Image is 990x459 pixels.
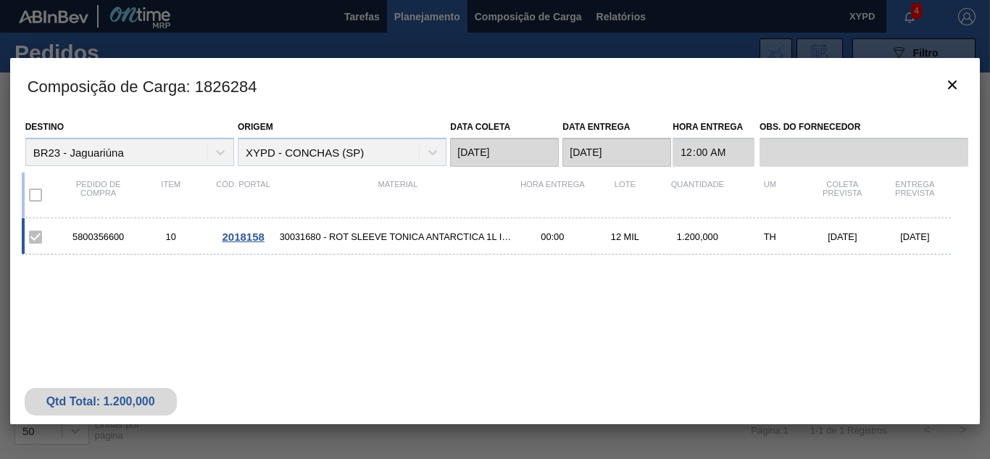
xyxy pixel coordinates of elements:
[516,231,588,242] div: 00:00
[588,231,661,242] div: 12 MIL
[878,180,951,210] div: Entrega Prevista
[450,122,510,132] label: Data coleta
[806,231,878,242] div: [DATE]
[62,231,135,242] div: 5800356600
[222,231,264,243] span: 2018158
[733,180,806,210] div: UM
[661,180,733,210] div: Quantidade
[36,395,166,408] div: Qtd Total: 1.200,000
[562,138,671,167] input: dd/mm/yyyy
[10,58,981,113] h3: Composição de Carga : 1826284
[733,231,806,242] div: TH
[516,180,588,210] div: Hora Entrega
[135,180,207,210] div: Item
[280,180,517,210] div: Material
[62,180,135,210] div: Pedido de compra
[207,180,280,210] div: Cód. Portal
[673,117,754,138] label: Hora Entrega
[562,122,630,132] label: Data entrega
[450,138,559,167] input: dd/mm/yyyy
[878,231,951,242] div: [DATE]
[661,231,733,242] div: 1.200,000
[25,122,64,132] label: Destino
[280,231,517,242] span: 30031680 - ROT SLEEVE TONICA ANTARCTICA 1L IN211
[760,117,968,138] label: Obs. do Fornecedor
[135,231,207,242] div: 10
[806,180,878,210] div: Coleta Prevista
[207,231,280,243] div: Ir para o Pedido
[588,180,661,210] div: Lote
[238,122,273,132] label: Origem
